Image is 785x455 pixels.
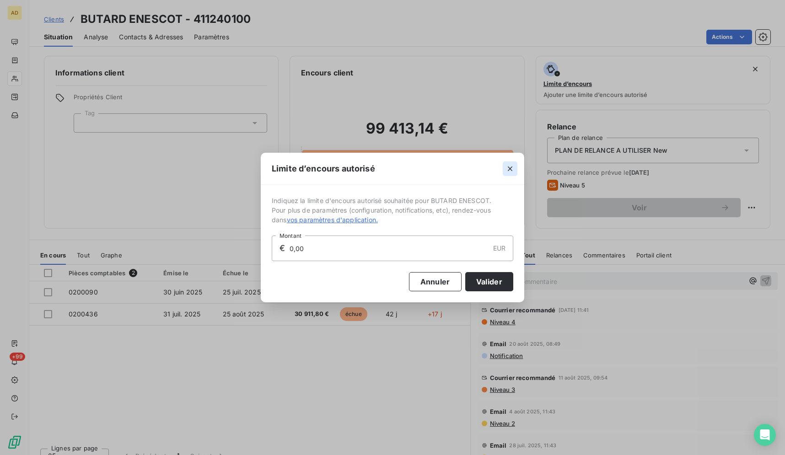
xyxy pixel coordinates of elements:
[754,424,776,446] div: Open Intercom Messenger
[272,196,513,225] span: Indiquez la limite d'encours autorisé souhaitée pour BUTARD ENESCOT. Pour plus de paramètres (con...
[272,162,375,175] span: Limite d’encours autorisé
[465,272,513,291] button: Valider
[409,272,462,291] button: Annuler
[287,216,378,224] span: vos paramètres d'application.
